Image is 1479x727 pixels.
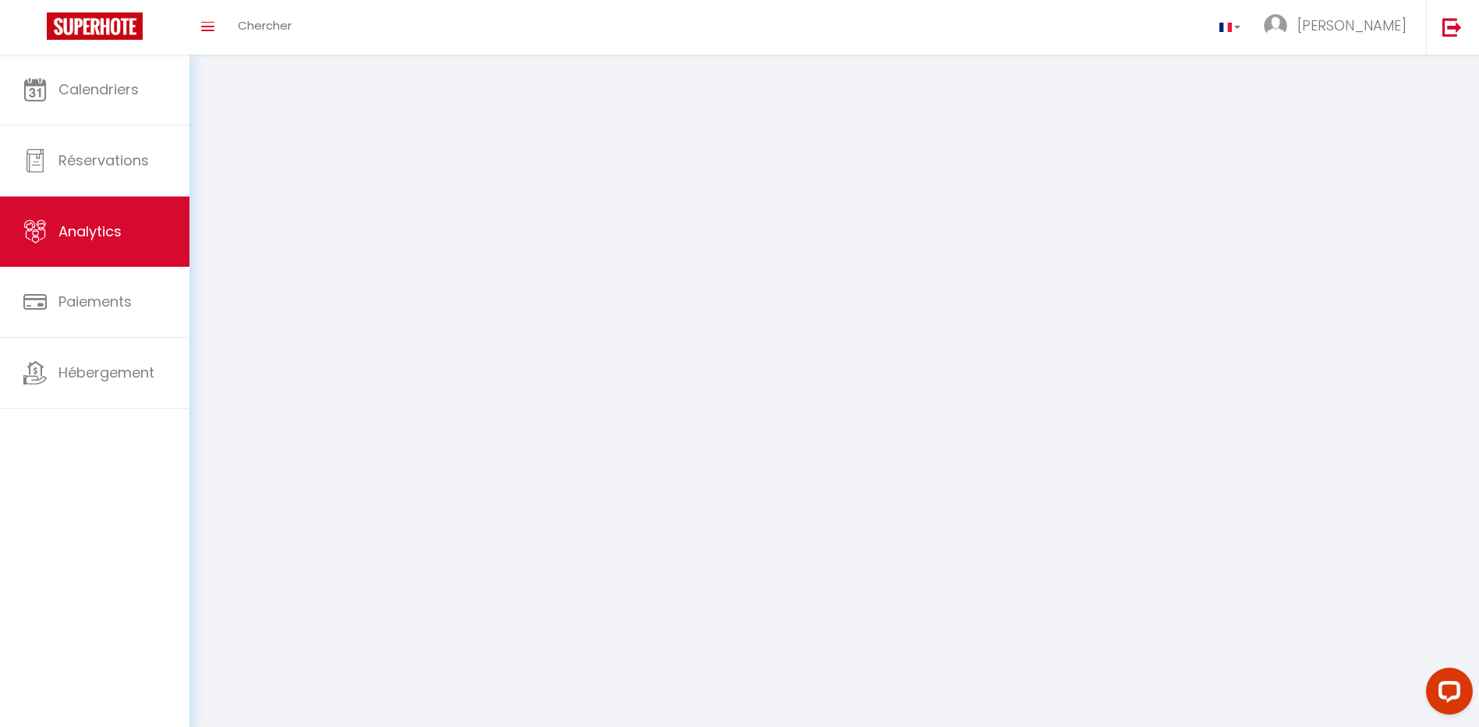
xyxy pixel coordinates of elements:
[1264,14,1287,37] img: ...
[238,17,292,34] span: Chercher
[58,80,139,99] span: Calendriers
[47,12,143,40] img: Super Booking
[1414,661,1479,727] iframe: LiveChat chat widget
[58,151,149,170] span: Réservations
[1297,16,1406,35] span: [PERSON_NAME]
[58,363,154,382] span: Hébergement
[58,222,122,241] span: Analytics
[58,292,132,311] span: Paiements
[1442,17,1462,37] img: logout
